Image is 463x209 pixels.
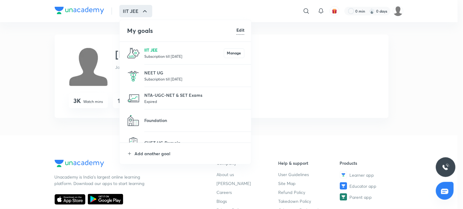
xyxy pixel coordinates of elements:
[236,27,244,33] h6: Edit
[144,69,244,76] p: NEET UG
[127,137,139,149] img: CUET UG Domain
[224,48,244,58] button: Manage
[134,150,244,157] p: Add another goal
[127,70,139,82] img: NEET UG
[144,47,224,53] p: IIT JEE
[127,47,139,59] img: IIT JEE
[144,98,244,104] p: Expired
[127,26,236,35] h4: My goals
[144,76,244,82] p: Subscription till [DATE]
[144,92,244,98] p: NTA-UGC-NET & SET Exams
[144,140,244,146] p: CUET UG Domain
[127,114,139,127] img: Foundation
[144,117,244,124] p: Foundation
[127,92,139,104] img: NTA-UGC-NET & SET Exams
[144,53,224,59] p: Subscription till [DATE]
